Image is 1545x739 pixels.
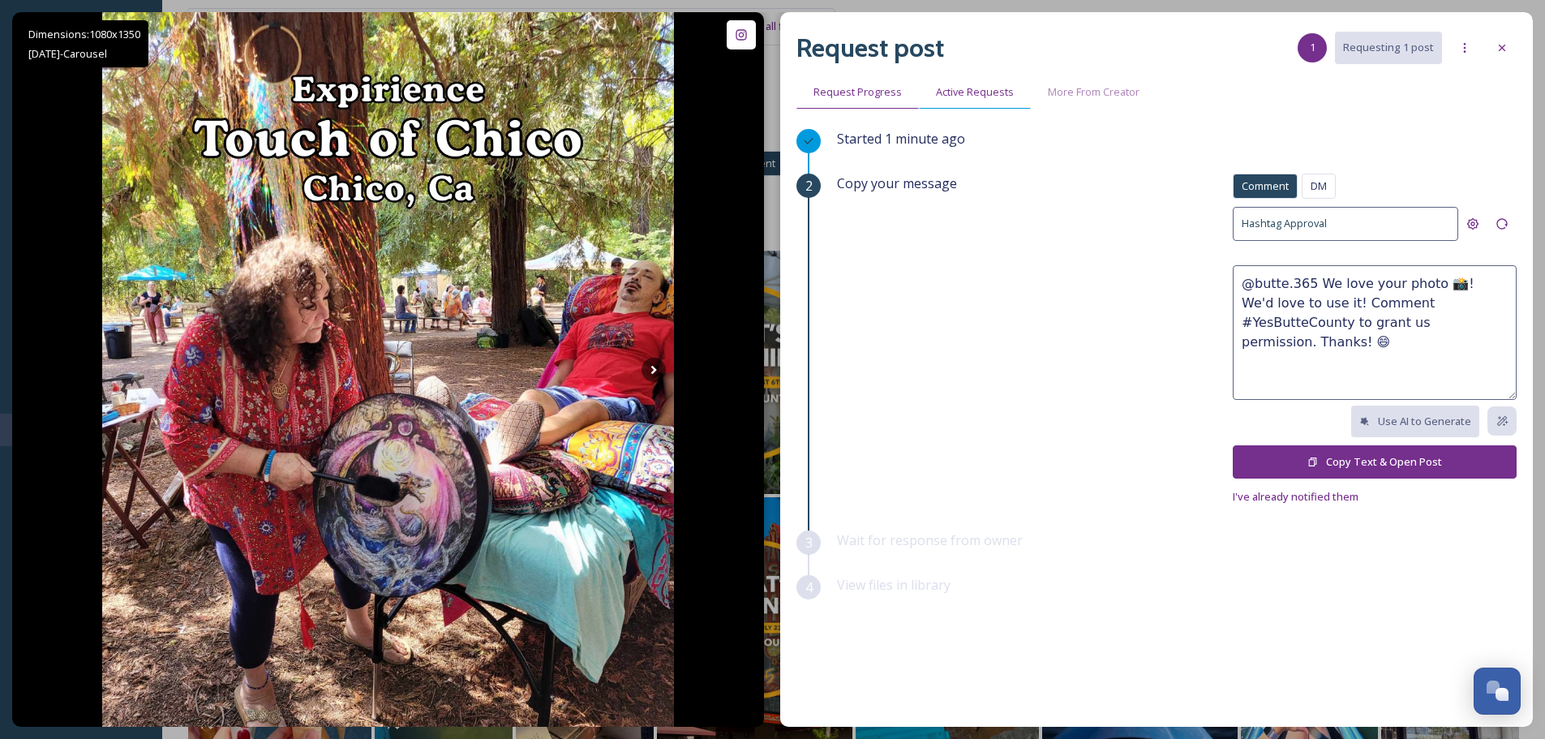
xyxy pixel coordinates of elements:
h2: Request post [796,28,944,67]
span: Hashtag Approval [1242,216,1327,231]
span: I've already notified them [1233,489,1358,504]
span: [DATE] - Carousel [28,46,107,61]
button: Open Chat [1474,668,1521,715]
span: 3 [805,533,813,552]
span: DM [1311,178,1327,194]
button: Requesting 1 post [1335,32,1442,63]
span: View files in library [837,576,951,594]
span: Request Progress [813,84,902,100]
button: Use AI to Generate [1351,406,1479,437]
textarea: @butte.365 We love your photo 📸! We'd love to use it! Comment #YesButteCounty to grant us permiss... [1233,265,1517,400]
span: Started 1 minute ago [837,130,965,148]
span: Wait for response from owner [837,531,1023,549]
span: Active Requests [936,84,1014,100]
img: KZFR’s 21st Annual Touch of Chico 🌿 📅 Sunday, Sept 14th | 🕛 Noon–4 PM 📍 Chico Creek Nature Center... [102,12,674,727]
span: Comment [1242,178,1289,194]
button: Copy Text & Open Post [1233,445,1517,479]
span: Copy your message [837,174,957,193]
span: 2 [805,176,813,195]
span: 1 [1310,40,1315,55]
span: More From Creator [1048,84,1139,100]
span: Dimensions: 1080 x 1350 [28,27,140,41]
span: 4 [805,578,813,597]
